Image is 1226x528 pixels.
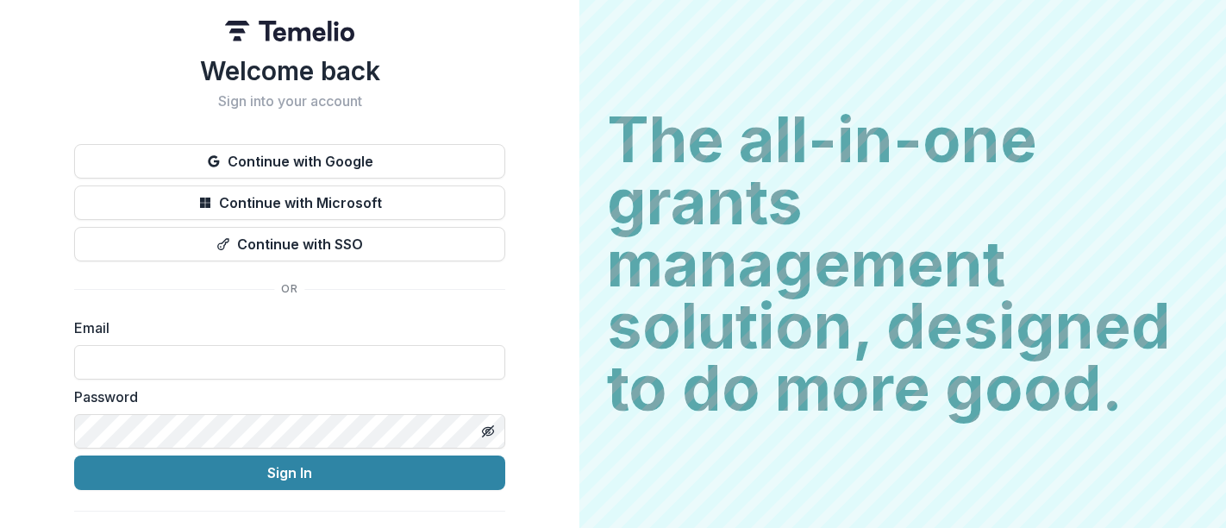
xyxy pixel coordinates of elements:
button: Continue with Google [74,144,505,179]
button: Continue with Microsoft [74,185,505,220]
h1: Welcome back [74,55,505,86]
img: Temelio [225,21,354,41]
button: Toggle password visibility [474,418,502,445]
h2: Sign into your account [74,93,505,110]
label: Password [74,387,495,407]
button: Sign In [74,456,505,490]
label: Email [74,317,495,338]
button: Continue with SSO [74,227,505,261]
